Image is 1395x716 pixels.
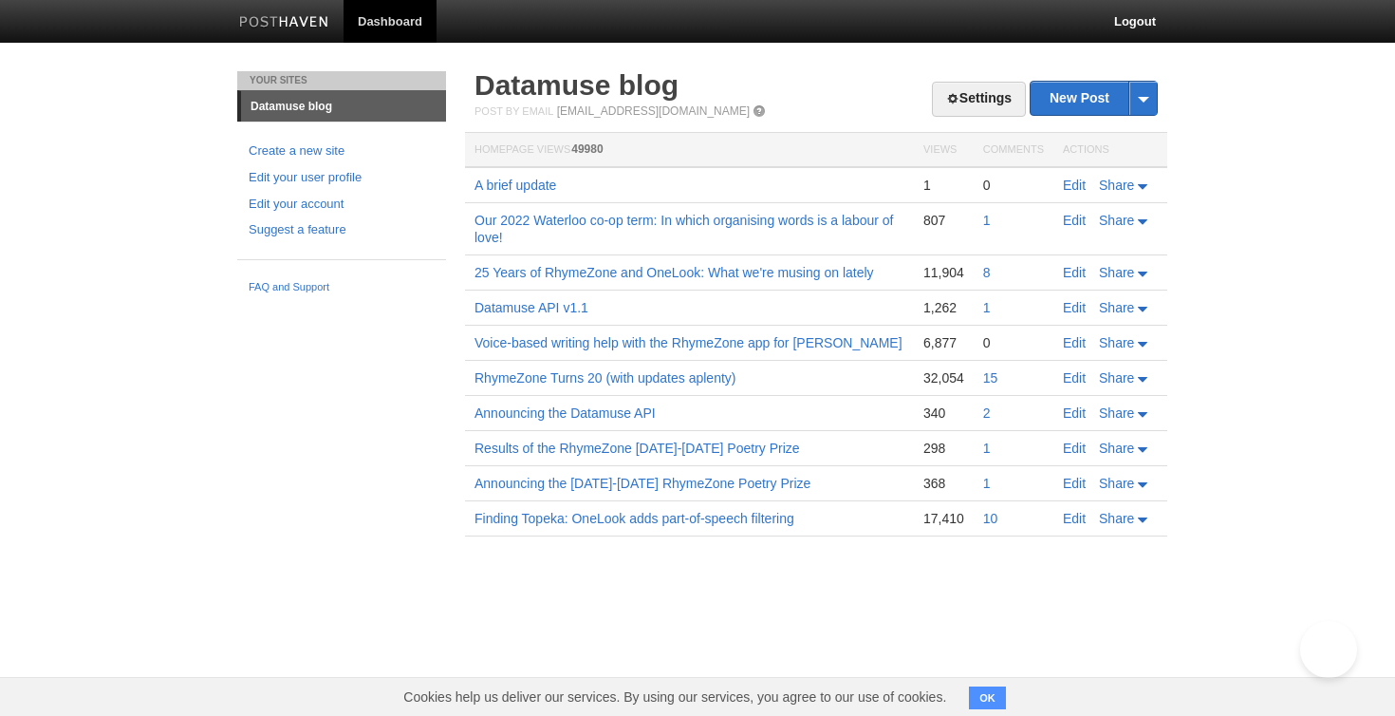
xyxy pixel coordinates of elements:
span: Share [1099,476,1134,491]
span: Share [1099,335,1134,350]
a: Voice-based writing help with the RhymeZone app for [PERSON_NAME] [474,335,902,350]
a: Edit your user profile [249,168,435,188]
a: 1 [983,476,991,491]
a: Edit [1063,265,1086,280]
a: Announcing the [DATE]-[DATE] RhymeZone Poetry Prize [474,476,810,491]
span: Share [1099,405,1134,421]
th: Actions [1053,133,1167,168]
a: Edit [1063,405,1086,421]
div: 298 [923,440,964,457]
a: Edit [1063,178,1086,193]
a: 8 [983,265,991,280]
span: Share [1099,178,1134,193]
a: Datamuse blog [474,69,679,101]
a: Edit [1063,300,1086,315]
a: Edit [1063,476,1086,491]
a: 1 [983,213,991,228]
div: 340 [923,405,964,422]
span: 49980 [571,142,603,156]
div: 1,262 [923,299,964,316]
div: 0 [983,334,1044,351]
a: Create a new site [249,141,435,161]
span: Share [1099,300,1134,315]
a: Edit [1063,335,1086,350]
a: Edit [1063,511,1086,526]
a: Datamuse blog [241,91,446,122]
a: FAQ and Support [249,279,435,296]
a: Edit [1063,370,1086,386]
div: 17,410 [923,510,964,527]
a: 2 [983,405,991,421]
a: New Post [1031,82,1157,115]
div: 807 [923,212,964,229]
th: Views [914,133,974,168]
iframe: Help Scout Beacon - Open [1300,621,1357,678]
span: Post by Email [474,105,553,117]
th: Homepage Views [465,133,914,168]
li: Your Sites [237,71,446,90]
div: 32,054 [923,369,964,386]
th: Comments [974,133,1053,168]
a: Edit [1063,213,1086,228]
a: Edit your account [249,195,435,215]
div: 0 [983,177,1044,194]
a: Suggest a feature [249,220,435,240]
a: 25 Years of RhymeZone and OneLook: What we're musing on lately [474,265,874,280]
a: 15 [983,370,998,386]
span: Share [1099,370,1134,386]
img: Posthaven-bar [239,16,329,30]
span: Share [1099,511,1134,526]
a: Datamuse API v1.1 [474,300,588,315]
div: 1 [923,177,964,194]
a: RhymeZone Turns 20 (with updates aplenty) [474,370,735,386]
a: Edit [1063,441,1086,456]
span: Share [1099,265,1134,280]
a: 10 [983,511,998,526]
a: [EMAIL_ADDRESS][DOMAIN_NAME] [557,104,750,118]
div: 6,877 [923,334,964,351]
span: Share [1099,213,1134,228]
a: Our 2022 Waterloo co-op term: In which organising words is a labour of love! [474,213,893,245]
div: 11,904 [923,264,964,281]
div: 368 [923,475,964,492]
span: Share [1099,441,1134,456]
a: Announcing the Datamuse API [474,405,656,421]
a: 1 [983,300,991,315]
span: Cookies help us deliver our services. By using our services, you agree to our use of cookies. [384,678,965,716]
a: Results of the RhymeZone [DATE]-[DATE] Poetry Prize [474,441,800,456]
a: Finding Topeka: OneLook adds part-of-speech filtering [474,511,794,526]
a: 1 [983,441,991,456]
button: OK [969,687,1006,709]
a: Settings [932,82,1026,117]
a: A brief update [474,178,556,193]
